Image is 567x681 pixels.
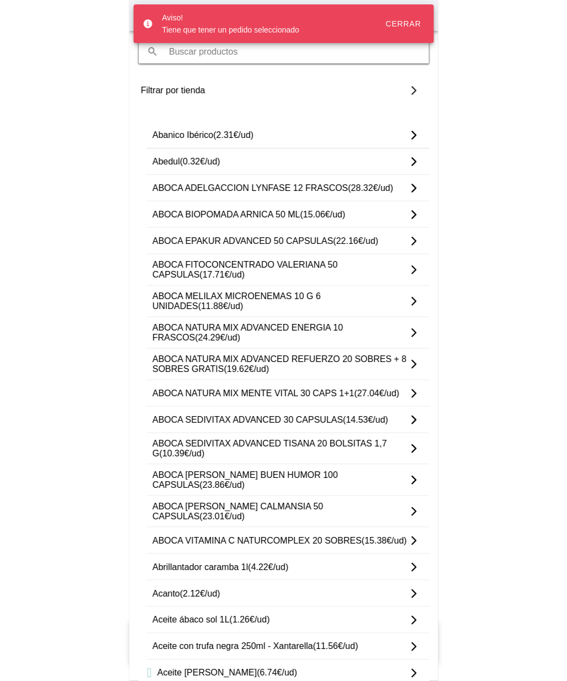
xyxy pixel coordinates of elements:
[257,668,297,678] span: (6.74€/ud)
[195,333,240,342] span: (24.29€/ud)
[333,236,378,246] span: (22.16€/ud)
[152,236,407,246] ion-label: ABOCA EPAKUR ADVANCED 50 CAPSULAS
[199,512,245,521] span: (23.01€/ud)
[157,668,407,678] ion-label: Aceite [PERSON_NAME]
[152,183,407,193] ion-label: ABOCA ADELGACCION LYNFASE 12 FRASCOS
[159,449,204,458] span: (10.39€/ud)
[152,389,407,398] ion-label: ABOCA NATURA MIX MENTE VITAL 30 CAPS 1+1
[152,354,407,374] ion-label: ABOCA NATURA MIX ADVANCED REFUERZO 20 SOBRES + 8 SOBRES GRATIS
[213,130,253,140] span: (2.31€/ud)
[152,291,407,311] ion-label: ABOCA MELILAX MICROENEMAS 10 G 6 UNIDADES
[152,210,407,220] ion-label: ABOCA BIOPOMADA ARNICA 50 ML
[152,562,407,572] ion-label: Abrillantador caramba 1l
[152,470,407,490] ion-label: ABOCA [PERSON_NAME] BUEN HUMOR 100 CAPSULAS
[141,86,272,95] ion-label: Filtrar por tienda
[362,536,407,545] span: (15.38€/ud)
[179,589,220,598] span: (2.12€/ud)
[152,130,407,140] ion-label: Abanico Ibérico
[224,364,269,374] span: (19.62€/ud)
[152,323,407,343] ion-label: ABOCA NATURA MIX ADVANCED ENERGIA 10 FRASCOS
[152,615,407,625] ion-label: Aceite ábaco sol 1L
[229,615,269,625] span: (1.26€/ud)
[138,40,430,64] input: search text
[199,480,245,490] span: (23.86€/ud)
[179,157,220,166] span: (0.32€/ud)
[354,389,399,398] span: (27.04€/ud)
[152,502,407,522] ion-label: ABOCA [PERSON_NAME] CALMANSIA 50 CAPSULAS
[312,642,358,651] span: (11.56€/ud)
[152,589,407,599] ion-label: Acanto
[199,270,245,279] span: (17.71€/ud)
[343,415,388,424] span: (14.53€/ud)
[152,536,407,546] ion-label: ABOCA VITAMINA C NATURCOMPLEX 20 SOBRES
[152,260,407,280] ion-label: ABOCA FITOCONCENTRADO VALERIANA 50 CAPSULAS
[300,210,345,219] span: (15.06€/ud)
[348,183,393,193] span: (28.32€/ud)
[152,439,407,459] ion-label: ABOCA SEDIVITAX ADVANCED TISANA 20 BOLSITAS 1,7 G
[152,157,407,167] ion-label: Abedul
[152,642,407,652] ion-label: Aceite con trufa negra 250ml - Xantarella
[248,562,288,572] span: (4.22€/ud)
[198,301,243,311] span: (11.88€/ud)
[152,415,407,425] ion-label: ABOCA SEDIVITAX ADVANCED 30 CAPSULAS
